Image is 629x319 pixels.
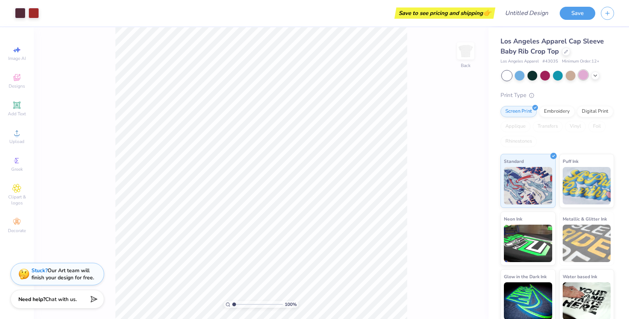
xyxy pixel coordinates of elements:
img: Neon Ink [504,225,552,262]
span: 👉 [483,8,491,17]
span: Standard [504,157,524,165]
span: Designs [9,83,25,89]
span: Image AI [8,55,26,61]
span: Glow in the Dark Ink [504,273,547,280]
div: Screen Print [501,106,537,117]
div: Applique [501,121,530,132]
div: Foil [588,121,606,132]
span: Clipart & logos [4,194,30,206]
div: Vinyl [565,121,586,132]
div: Back [461,62,471,69]
span: Greek [11,166,23,172]
img: Metallic & Glitter Ink [563,225,611,262]
span: Metallic & Glitter Ink [563,215,607,223]
img: Puff Ink [563,167,611,204]
span: Upload [9,139,24,145]
span: 100 % [285,301,297,308]
strong: Stuck? [31,267,48,274]
span: Minimum Order: 12 + [562,58,599,65]
strong: Need help? [18,296,45,303]
div: Digital Print [577,106,613,117]
div: Rhinestones [501,136,537,147]
span: Chat with us. [45,296,77,303]
span: Puff Ink [563,157,578,165]
img: Back [458,43,473,58]
button: Save [560,7,595,20]
span: Decorate [8,228,26,234]
span: Los Angeles Apparel [501,58,539,65]
div: Embroidery [539,106,575,117]
span: Neon Ink [504,215,522,223]
span: Add Text [8,111,26,117]
img: Standard [504,167,552,204]
span: Water based Ink [563,273,597,280]
div: Save to see pricing and shipping [396,7,493,19]
div: Transfers [533,121,563,132]
input: Untitled Design [499,6,554,21]
div: Print Type [501,91,614,100]
span: Los Angeles Apparel Cap Sleeve Baby Rib Crop Top [501,37,604,56]
span: # 43035 [542,58,558,65]
div: Our Art team will finish your design for free. [31,267,94,281]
